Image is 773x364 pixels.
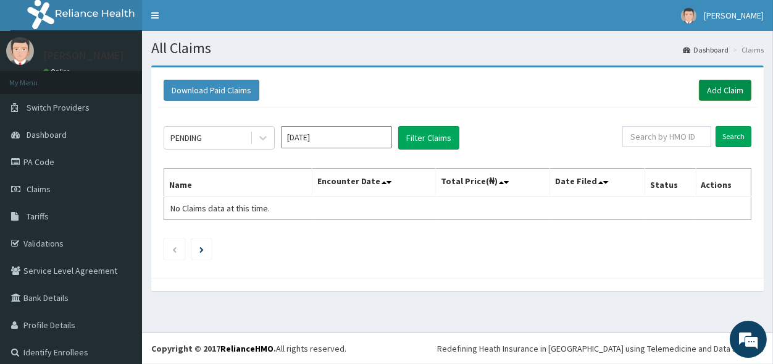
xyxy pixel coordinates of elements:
span: Switch Providers [27,102,90,113]
textarea: Type your message and hit 'Enter' [6,237,235,281]
span: No Claims data at this time. [170,203,270,214]
input: Select Month and Year [281,126,392,148]
span: Tariffs [27,211,49,222]
button: Filter Claims [398,126,459,150]
a: Online [43,67,73,76]
th: Name [164,169,312,197]
p: [PERSON_NAME] [43,50,124,61]
strong: Copyright © 2017 . [151,343,276,354]
img: d_794563401_company_1708531726252_794563401 [23,62,50,93]
th: Date Filed [550,169,645,197]
button: Download Paid Claims [164,80,259,101]
h1: All Claims [151,40,764,56]
input: Search by HMO ID [622,126,711,147]
th: Status [645,169,696,197]
span: We're online! [72,106,170,231]
span: Dashboard [27,129,67,140]
span: Claims [27,184,51,195]
a: Add Claim [699,80,751,101]
a: Dashboard [683,44,729,55]
div: PENDING [170,132,202,144]
span: [PERSON_NAME] [704,10,764,21]
input: Search [716,126,751,147]
img: User Image [681,8,696,23]
div: Chat with us now [64,69,207,85]
th: Total Price(₦) [435,169,550,197]
th: Encounter Date [312,169,435,197]
th: Actions [696,169,751,197]
footer: All rights reserved. [142,332,773,364]
a: Next page [199,243,204,255]
a: RelianceHMO [220,343,274,354]
div: Minimize live chat window [203,6,232,36]
li: Claims [730,44,764,55]
a: Previous page [172,243,177,255]
img: User Image [6,37,34,65]
div: Redefining Heath Insurance in [GEOGRAPHIC_DATA] using Telemedicine and Data Science! [437,342,764,355]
